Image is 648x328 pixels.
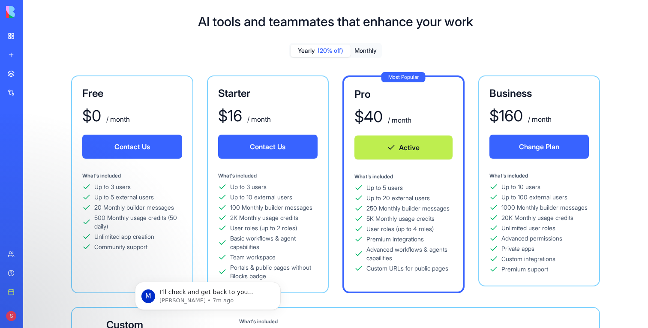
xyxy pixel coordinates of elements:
[366,225,434,233] div: User roles (up to 4 roles)
[366,214,435,223] div: 5K Monthly usage credits
[6,311,16,321] span: S
[218,107,242,124] div: $ 16
[218,87,318,100] div: Starter
[501,224,555,232] div: Unlimited user roles
[366,264,448,273] div: Custom URLs for public pages
[82,135,182,159] button: Contact Us
[218,135,318,159] button: Contact Us
[351,45,381,57] button: Monthly
[489,87,589,100] div: Business
[381,72,426,82] div: Most Popular
[82,172,182,179] div: What's included
[230,193,292,202] div: Up to 10 external users
[239,318,505,325] div: What's included
[82,107,101,124] div: $ 0
[501,214,573,222] div: 20K Monthly usage credits
[501,244,534,253] div: Private apps
[354,87,453,101] div: Pro
[501,265,548,274] div: Premium support
[501,255,555,263] div: Custom integrations
[94,214,182,231] div: 500 Monthly usage credits (50 daily)
[94,183,131,191] div: Up to 3 users
[501,183,540,191] div: Up to 10 users
[230,253,276,262] div: Team workspace
[94,232,154,241] div: Unlimited app creation
[354,173,453,180] div: What's included
[386,115,411,125] div: / month
[354,135,453,159] button: Active
[230,263,318,280] div: Portals & public pages without Blocks badge
[366,184,403,192] div: Up to 5 users
[198,14,473,29] h1: AI tools and teammates that enhance your work
[82,87,182,100] div: Free
[366,235,424,244] div: Premium integrations
[366,194,430,202] div: Up to 20 external users
[354,108,383,125] div: $ 40
[94,203,174,212] div: 20 Monthly builder messages
[366,245,453,262] div: Advanced workflows & agents capailities
[94,193,154,202] div: Up to 5 external users
[489,172,589,179] div: What's included
[105,114,130,124] div: / month
[501,193,567,202] div: Up to 100 external users
[230,203,312,212] div: 100 Monthly builder messages
[230,183,267,191] div: Up to 3 users
[366,204,450,213] div: 250 Monthly builder messages
[489,135,589,159] button: Change Plan
[526,114,552,124] div: / month
[501,234,562,243] div: Advanced permissions
[6,6,59,18] img: logo
[94,243,147,251] div: Community support
[489,107,523,124] div: $ 160
[291,45,351,57] button: Yearly
[230,214,298,222] div: 2K Monthly usage credits
[122,264,294,324] iframe: Intercom notifications message
[318,46,343,55] span: (20% off)
[230,234,318,251] div: Basic workflows & agent capabilities
[246,114,271,124] div: / month
[501,203,588,212] div: 1000 Monthly builder messages
[218,172,318,179] div: What's included
[230,224,297,232] div: User roles (up to 2 roles)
